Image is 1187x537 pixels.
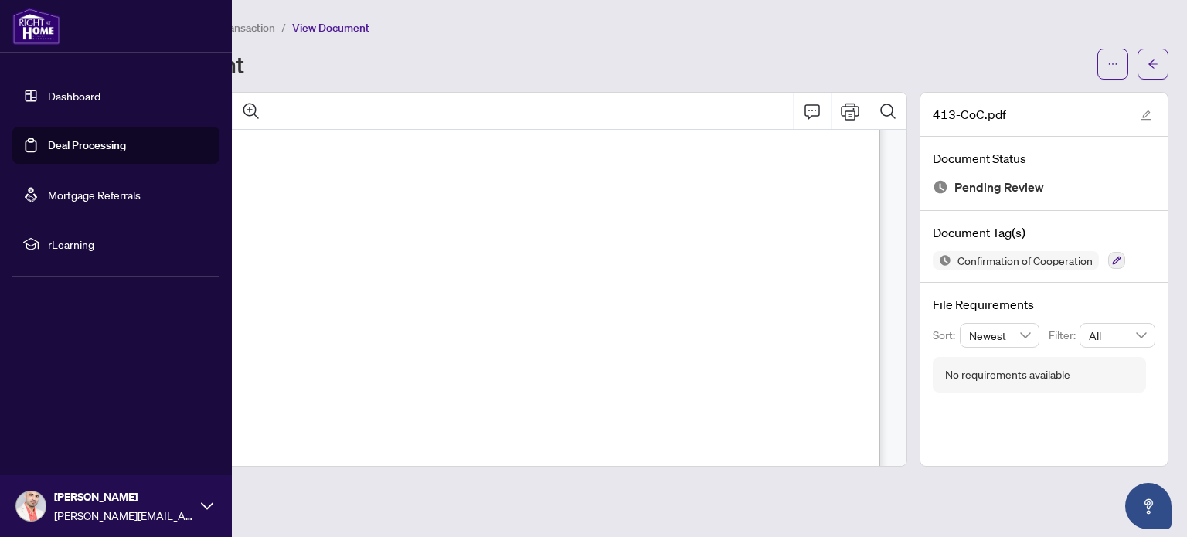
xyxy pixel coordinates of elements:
span: All [1089,324,1146,347]
span: [PERSON_NAME] [54,488,193,505]
div: No requirements available [945,366,1070,383]
h4: File Requirements [933,295,1155,314]
li: / [281,19,286,36]
a: Mortgage Referrals [48,188,141,202]
p: Filter: [1049,327,1080,344]
a: Deal Processing [48,138,126,152]
h4: Document Status [933,149,1155,168]
span: Pending Review [954,177,1044,198]
span: edit [1141,110,1151,121]
a: Dashboard [48,89,100,103]
button: Open asap [1125,483,1172,529]
img: Profile Icon [16,491,46,521]
span: ellipsis [1107,59,1118,70]
span: [PERSON_NAME][EMAIL_ADDRESS][DOMAIN_NAME] [54,507,193,524]
img: Status Icon [933,251,951,270]
img: Document Status [933,179,948,195]
span: Confirmation of Cooperation [951,255,1099,266]
span: View Document [292,21,369,35]
span: 413-CoC.pdf [933,105,1006,124]
span: View Transaction [192,21,275,35]
span: Newest [969,324,1031,347]
h4: Document Tag(s) [933,223,1155,242]
span: arrow-left [1148,59,1158,70]
img: logo [12,8,60,45]
span: rLearning [48,236,209,253]
p: Sort: [933,327,960,344]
